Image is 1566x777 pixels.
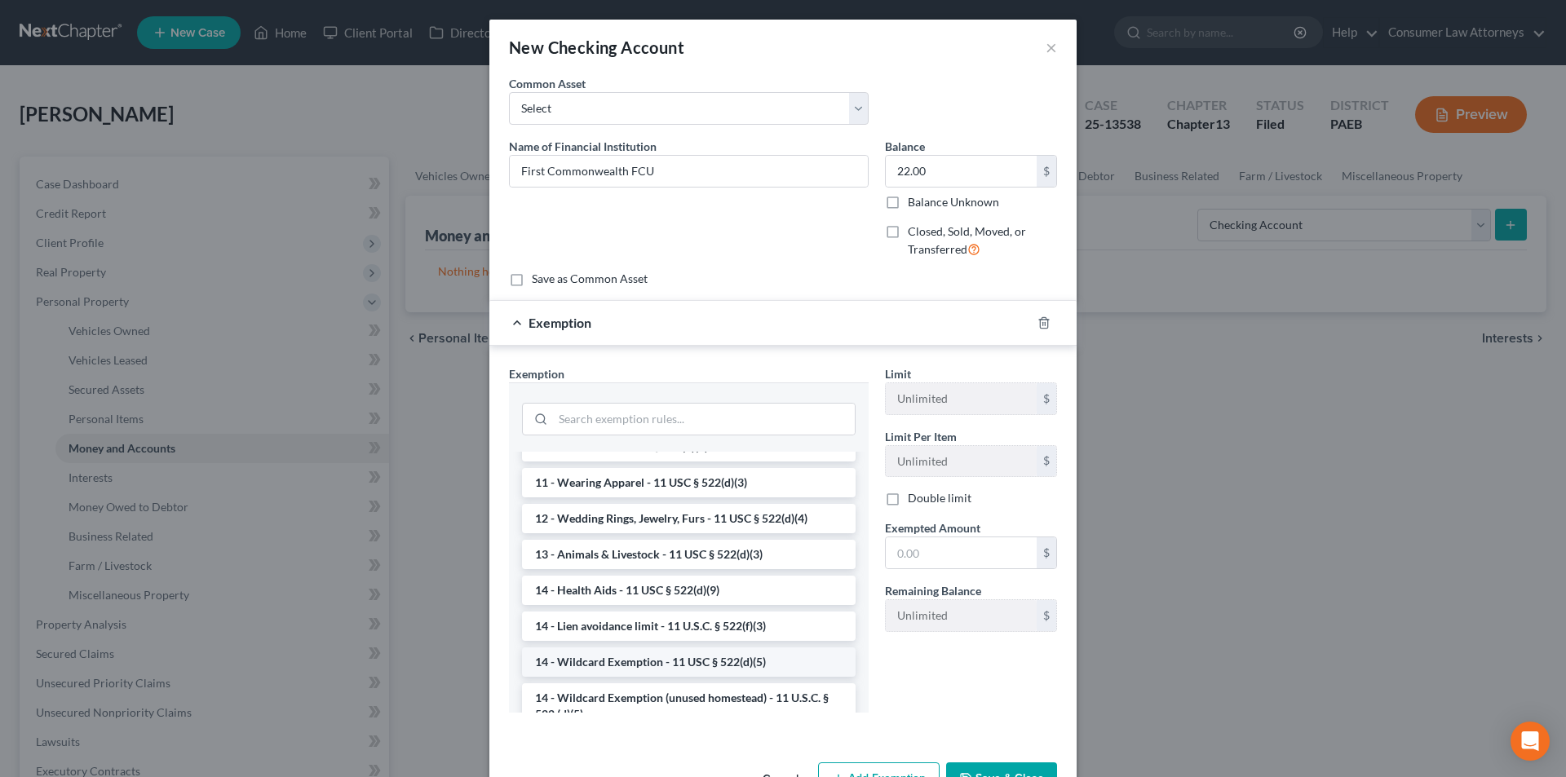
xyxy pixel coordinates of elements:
span: Limit [885,367,911,381]
li: 14 - Lien avoidance limit - 11 U.S.C. § 522(f)(3) [522,611,856,641]
input: Enter name... [510,156,868,187]
div: $ [1037,537,1056,568]
label: Double limit [908,490,971,506]
span: Closed, Sold, Moved, or Transferred [908,224,1026,256]
button: × [1046,38,1057,57]
li: 11 - Wearing Apparel - 11 USC § 522(d)(3) [522,468,856,497]
label: Limit Per Item [885,428,957,445]
input: -- [886,383,1037,414]
li: 14 - Health Aids - 11 USC § 522(d)(9) [522,576,856,605]
div: $ [1037,383,1056,414]
label: Remaining Balance [885,582,981,599]
div: $ [1037,600,1056,631]
input: 0.00 [886,537,1037,568]
input: Search exemption rules... [553,404,855,435]
label: Balance [885,138,925,155]
span: Exemption [529,315,591,330]
li: 12 - Wedding Rings, Jewelry, Furs - 11 USC § 522(d)(4) [522,504,856,533]
span: Name of Financial Institution [509,139,657,153]
span: Exempted Amount [885,521,980,535]
label: Common Asset [509,75,586,92]
label: Balance Unknown [908,194,999,210]
div: $ [1037,446,1056,477]
li: 14 - Wildcard Exemption (unused homestead) - 11 U.S.C. § 522 (d)(5) [522,683,856,729]
input: 0.00 [886,156,1037,187]
div: New Checking Account [509,36,684,59]
input: -- [886,600,1037,631]
li: 13 - Animals & Livestock - 11 USC § 522(d)(3) [522,540,856,569]
div: Open Intercom Messenger [1511,722,1550,761]
label: Save as Common Asset [532,271,648,287]
div: $ [1037,156,1056,187]
span: Exemption [509,367,564,381]
input: -- [886,446,1037,477]
li: 14 - Wildcard Exemption - 11 USC § 522(d)(5) [522,647,856,677]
